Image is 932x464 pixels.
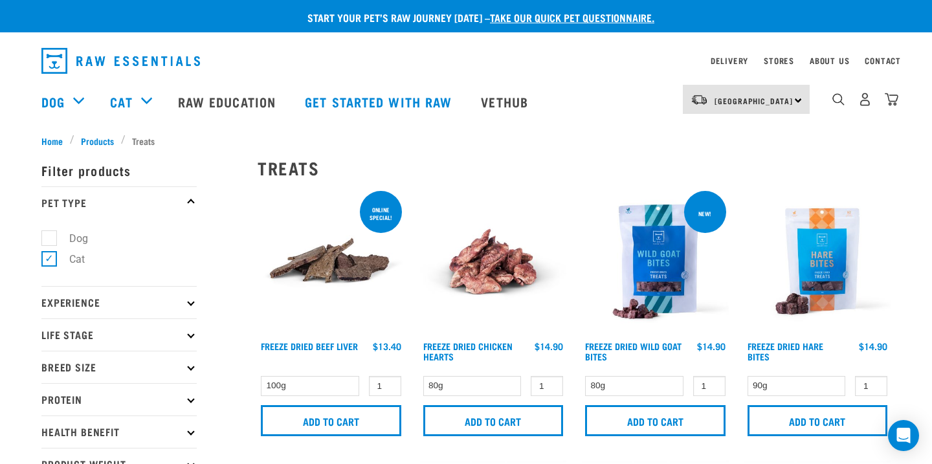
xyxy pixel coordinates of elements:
[292,76,468,127] a: Get started with Raw
[535,341,563,351] div: $14.90
[693,204,717,223] div: new!
[74,134,121,148] a: Products
[468,76,544,127] a: Vethub
[261,405,401,436] input: Add to cart
[691,94,708,105] img: van-moving.png
[697,341,726,351] div: $14.90
[49,230,93,247] label: Dog
[858,93,872,106] img: user.png
[81,134,114,148] span: Products
[41,154,197,186] p: Filter products
[585,405,726,436] input: Add to cart
[764,58,794,63] a: Stores
[832,93,845,105] img: home-icon-1@2x.png
[748,405,888,436] input: Add to cart
[110,92,132,111] a: Cat
[258,188,405,335] img: Stack Of Freeze Dried Beef Liver For Pets
[859,341,887,351] div: $14.90
[582,188,729,335] img: Raw Essentials Freeze Dried Wild Goat Bites PetTreats Product Shot
[531,376,563,396] input: 1
[41,383,197,415] p: Protein
[490,14,654,20] a: take our quick pet questionnaire.
[41,134,63,148] span: Home
[711,58,748,63] a: Delivery
[855,376,887,396] input: 1
[41,186,197,219] p: Pet Type
[865,58,901,63] a: Contact
[41,92,65,111] a: Dog
[373,341,401,351] div: $13.40
[420,188,567,335] img: FD Chicken Hearts
[41,134,891,148] nav: breadcrumbs
[41,286,197,318] p: Experience
[885,93,898,106] img: home-icon@2x.png
[41,134,70,148] a: Home
[165,76,292,127] a: Raw Education
[31,43,901,79] nav: dropdown navigation
[41,351,197,383] p: Breed Size
[744,188,891,335] img: Raw Essentials Freeze Dried Hare Bites
[369,376,401,396] input: 1
[715,98,793,103] span: [GEOGRAPHIC_DATA]
[748,344,823,359] a: Freeze Dried Hare Bites
[41,415,197,448] p: Health Benefit
[423,405,564,436] input: Add to cart
[41,48,200,74] img: Raw Essentials Logo
[693,376,726,396] input: 1
[810,58,849,63] a: About Us
[585,344,682,359] a: Freeze Dried Wild Goat Bites
[888,420,919,451] div: Open Intercom Messenger
[261,344,358,348] a: Freeze Dried Beef Liver
[49,251,90,267] label: Cat
[258,158,891,178] h2: Treats
[360,200,402,227] div: ONLINE SPECIAL!
[41,318,197,351] p: Life Stage
[423,344,513,359] a: Freeze Dried Chicken Hearts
